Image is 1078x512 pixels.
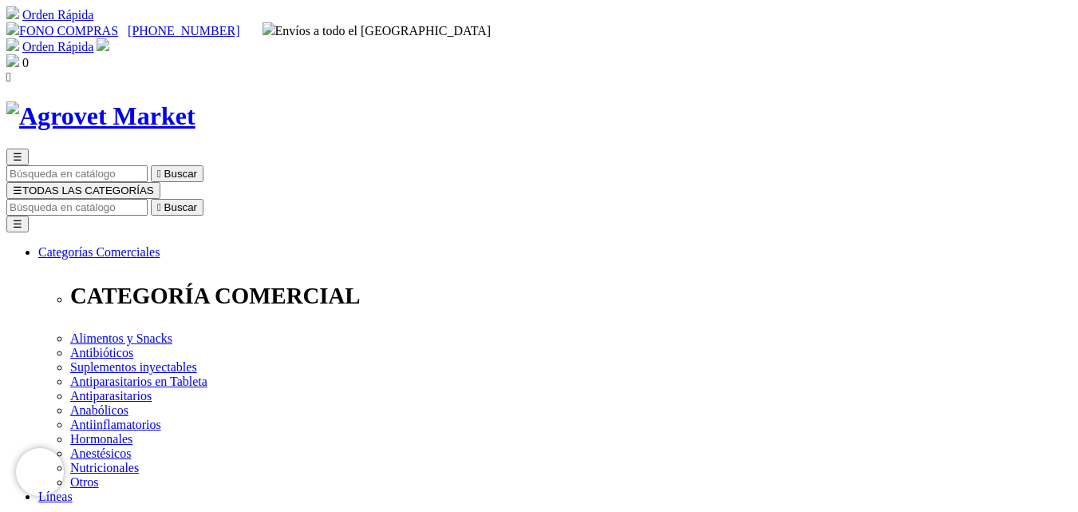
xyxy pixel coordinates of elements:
a: Orden Rápida [22,8,93,22]
a: Acceda a su cuenta de cliente [97,40,109,54]
a: Antiparasitarios en Tableta [70,375,207,388]
span: Buscar [164,168,197,180]
button: ☰TODAS LAS CATEGORÍAS [6,182,160,199]
button: ☰ [6,149,29,165]
i:  [157,168,161,180]
a: Otros [70,475,99,489]
a: Categorías Comerciales [38,245,160,259]
a: Antiparasitarios [70,389,152,403]
span: 0 [22,56,29,69]
a: Antibióticos [70,346,133,359]
span: Buscar [164,201,197,213]
span: Envíos a todo el [GEOGRAPHIC_DATA] [263,24,492,38]
img: phone.svg [6,22,19,35]
a: Anabólicos [70,403,128,417]
a: Hormonales [70,432,132,446]
button: ☰ [6,216,29,232]
a: Antiinflamatorios [70,418,161,431]
a: Anestésicos [70,447,131,460]
a: [PHONE_NUMBER] [128,24,239,38]
p: CATEGORÍA COMERCIAL [70,283,1072,309]
input: Buscar [6,165,148,182]
a: Líneas [38,490,73,503]
input: Buscar [6,199,148,216]
i:  [6,70,11,84]
img: delivery-truck.svg [263,22,275,35]
img: user.svg [97,38,109,51]
img: Agrovet Market [6,101,195,131]
a: FONO COMPRAS [6,24,118,38]
button:  Buscar [151,165,203,182]
img: shopping-cart.svg [6,6,19,19]
button:  Buscar [151,199,203,216]
span: ☰ [13,151,22,163]
a: Orden Rápida [22,40,93,54]
iframe: Brevo live chat [16,448,64,496]
span: ☰ [13,185,22,196]
img: shopping-cart.svg [6,38,19,51]
img: shopping-bag.svg [6,54,19,67]
a: Nutricionales [70,461,139,474]
a: Alimentos y Snacks [70,331,172,345]
a: Suplementos inyectables [70,360,197,374]
i:  [157,201,161,213]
